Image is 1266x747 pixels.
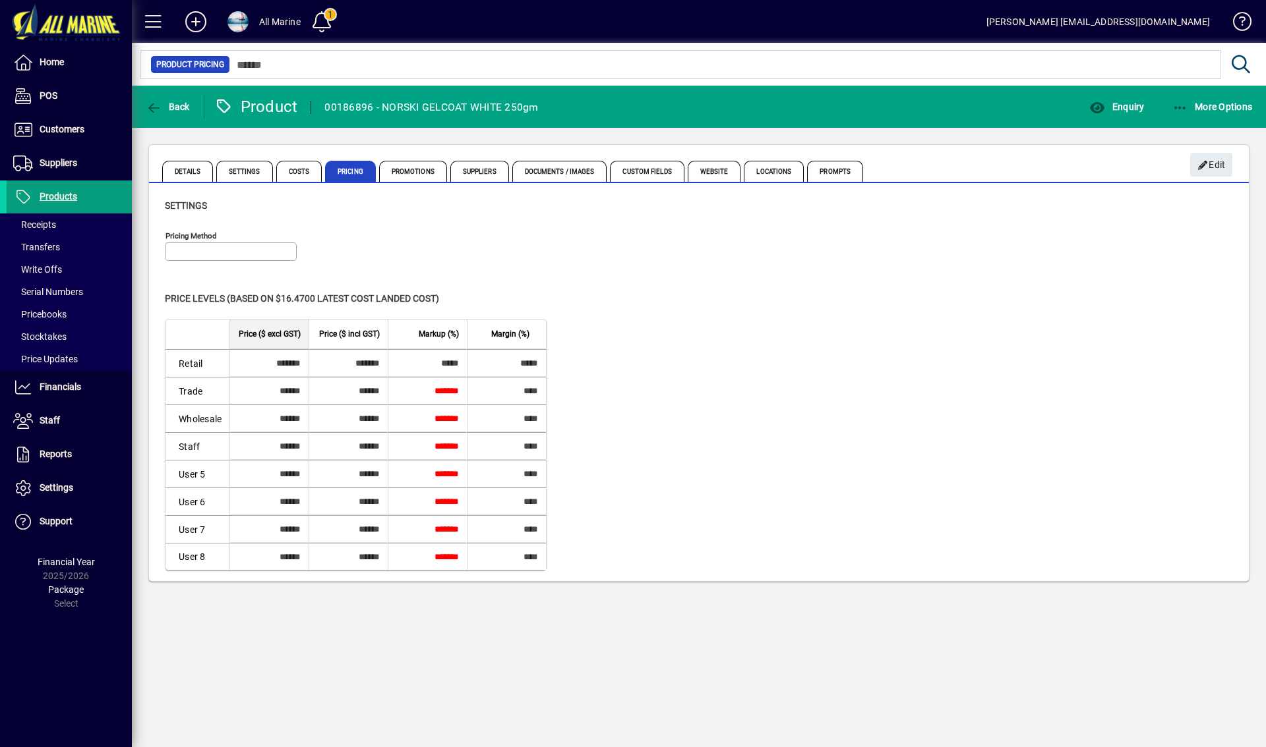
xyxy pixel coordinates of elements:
[688,161,741,182] span: Website
[744,161,804,182] span: Locations
[491,327,529,341] span: Margin (%)
[166,432,229,460] td: Staff
[512,161,607,182] span: Documents / Images
[7,303,132,325] a: Pricebooks
[40,449,72,459] span: Reports
[48,584,84,595] span: Package
[7,46,132,79] a: Home
[175,10,217,34] button: Add
[1197,154,1226,176] span: Edit
[1086,95,1147,119] button: Enquiry
[166,543,229,570] td: User 8
[40,415,60,426] span: Staff
[166,349,229,377] td: Retail
[132,95,204,119] app-page-header-button: Back
[986,11,1210,32] div: [PERSON_NAME] [EMAIL_ADDRESS][DOMAIN_NAME]
[319,327,380,341] span: Price ($ incl GST)
[379,161,447,182] span: Promotions
[324,97,538,118] div: 00186896 - NORSKI GELCOAT WHITE 250gm
[7,371,132,404] a: Financials
[166,231,217,240] mat-label: Pricing method
[156,58,224,71] span: Product Pricing
[1172,101,1253,112] span: More Options
[325,161,376,182] span: Pricing
[40,157,77,168] span: Suppliers
[7,281,132,303] a: Serial Numbers
[40,57,64,67] span: Home
[259,11,301,32] div: All Marine
[38,557,95,567] span: Financial Year
[450,161,509,182] span: Suppliers
[419,327,459,341] span: Markup (%)
[7,80,132,113] a: POS
[166,377,229,404] td: Trade
[1089,101,1144,112] span: Enquiry
[40,516,73,526] span: Support
[7,505,132,538] a: Support
[40,482,73,493] span: Settings
[40,90,57,101] span: POS
[7,113,132,146] a: Customers
[7,147,132,180] a: Suppliers
[7,348,132,370] a: Price Updates
[162,161,213,182] span: Details
[7,258,132,281] a: Write Offs
[40,191,77,202] span: Products
[166,460,229,487] td: User 5
[216,161,273,182] span: Settings
[166,515,229,543] td: User 7
[7,438,132,471] a: Reports
[217,10,259,34] button: Profile
[807,161,863,182] span: Prompts
[165,293,439,304] span: Price levels (based on $16.4700 Latest cost landed cost)
[7,213,132,236] a: Receipts
[166,487,229,515] td: User 6
[7,325,132,348] a: Stocktakes
[13,331,67,342] span: Stocktakes
[13,287,83,297] span: Serial Numbers
[13,264,62,275] span: Write Offs
[142,95,193,119] button: Back
[239,327,301,341] span: Price ($ excl GST)
[276,161,322,182] span: Costs
[13,309,67,319] span: Pricebooks
[166,404,229,432] td: Wholesale
[40,381,81,392] span: Financials
[13,242,60,252] span: Transfers
[1223,3,1250,45] a: Knowledge Base
[165,200,207,211] span: Settings
[7,236,132,258] a: Transfers
[146,101,190,112] span: Back
[40,124,84,134] span: Customers
[7,404,132,437] a: Staff
[1190,153,1232,177] button: Edit
[13,219,56,230] span: Receipts
[13,354,78,364] span: Price Updates
[610,161,684,182] span: Custom Fields
[7,472,132,505] a: Settings
[214,96,298,117] div: Product
[1169,95,1256,119] button: More Options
